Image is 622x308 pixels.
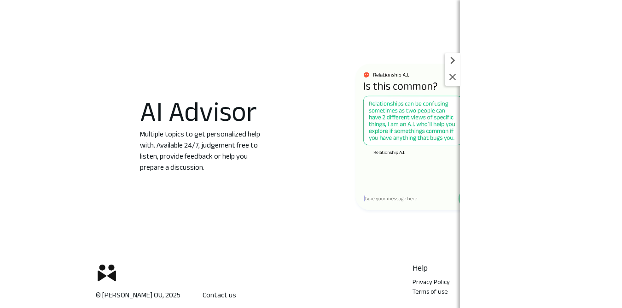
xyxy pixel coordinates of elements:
[96,290,180,301] p: © [PERSON_NAME] OU, 2025
[413,287,450,296] a: Terms of use
[96,262,118,284] img: logoicon
[413,262,450,274] p: Help
[203,290,236,301] a: Contact us
[140,125,267,177] p: Multiple topics to get personalized help with. Available 24/7, judgement free to listen, provide ...
[413,277,450,287] a: Privacy Policy
[140,97,267,125] h1: AI Advisor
